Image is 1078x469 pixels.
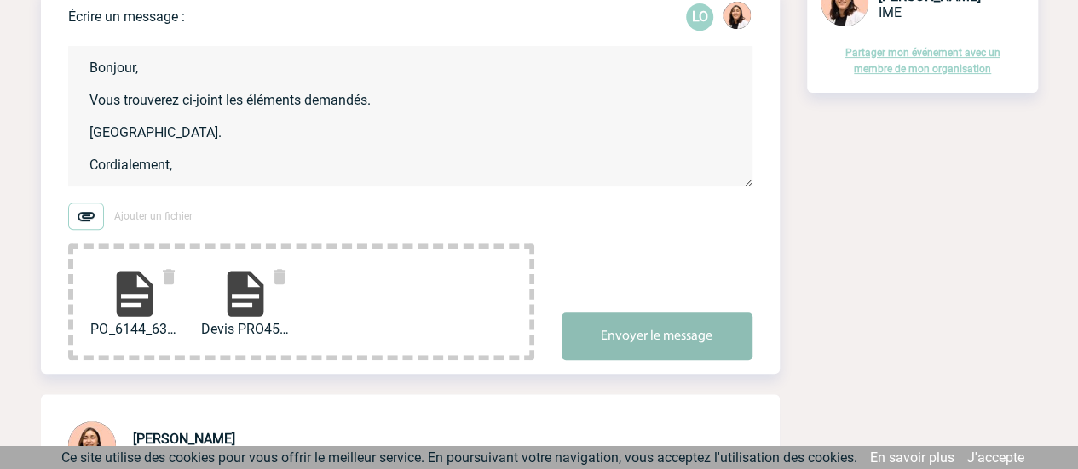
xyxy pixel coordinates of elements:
img: 129834-0.png [68,421,116,469]
span: [PERSON_NAME] [133,431,235,447]
img: delete.svg [159,266,179,287]
a: En savoir plus [870,449,954,466]
p: Écrire un message : [68,9,185,25]
span: Ajouter un fichier [114,210,193,222]
button: Envoyer le message [562,312,752,360]
span: PO_6144_6350068852_0... [90,321,179,337]
img: delete.svg [269,266,290,287]
div: Melissa NOBLET [723,2,751,32]
div: Leila OBREMSKI [686,3,713,31]
span: Ce site utilise des cookies pour vous offrir le meilleur service. En poursuivant votre navigation... [61,449,857,466]
p: LO [686,3,713,31]
span: Devis PRO452679 CAPG... [201,321,290,337]
img: file-document.svg [218,266,273,321]
span: IME [879,4,902,20]
img: file-document.svg [107,266,162,321]
img: 129834-0.png [723,2,751,29]
a: Partager mon événement avec un membre de mon organisation [845,47,1000,75]
a: J'accepte [967,449,1024,466]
